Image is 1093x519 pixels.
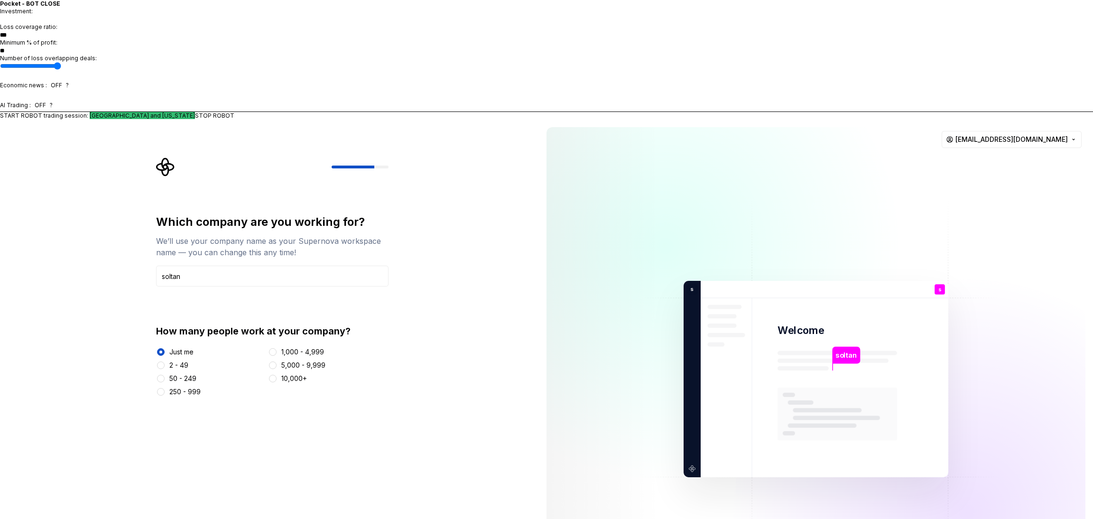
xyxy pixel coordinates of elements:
button: OFF [32,99,48,111]
div: How many people work at your company? [156,324,389,338]
div: Just me [169,347,194,357]
p: s [938,287,941,292]
button: [EMAIL_ADDRESS][DOMAIN_NAME] [942,131,1082,148]
p: Welcome [778,324,824,337]
div: 50 - 249 [169,374,196,383]
p: soltan [835,350,857,361]
div: 250 - 999 [169,387,201,397]
span: [EMAIL_ADDRESS][DOMAIN_NAME] [955,135,1068,144]
svg: Supernova Logo [156,158,175,176]
div: 2 - 49 [169,361,188,370]
button: ? [50,102,53,109]
span: [GEOGRAPHIC_DATA] and [US_STATE] [90,112,195,119]
div: We’ll use your company name as your Supernova workspace name — you can change this any time! [156,235,389,258]
p: s [687,285,694,294]
span: trading session: [44,112,88,119]
button: ? [66,82,69,89]
div: 1,000 - 4,999 [281,347,324,357]
div: Which company are you working for? [156,214,389,230]
input: Company name [156,266,389,287]
div: 10,000+ [281,374,307,383]
button: OFF [48,79,65,92]
div: 5,000 - 9,999 [281,361,325,370]
button: STOP ROBOT [195,112,234,120]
